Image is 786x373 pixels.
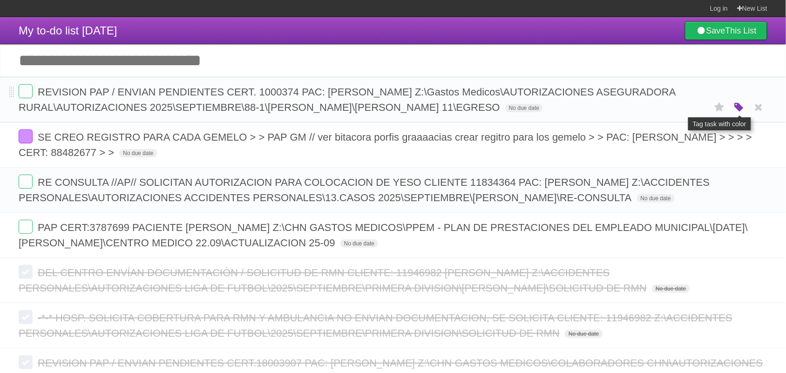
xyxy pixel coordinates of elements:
[19,86,676,113] span: REVISION PAP / ENVIAN PENDIENTES CERT. 1000374 PAC: [PERSON_NAME] Z:\Gastos Medicos\AUTORIZACIONE...
[19,129,33,143] label: Done
[19,24,117,37] span: My to-do list [DATE]
[725,26,757,35] b: This List
[19,84,33,98] label: Done
[19,222,748,249] span: PAP CERT:3787699 PACIENTE [PERSON_NAME] Z:\CHN GASTOS MEDICOS\PPEM - PLAN DE PRESTACIONES DEL EMP...
[652,285,690,293] span: No due date
[19,176,710,203] span: RE CONSULTA //AP// SOLICITAN AUTORIZACION PARA COLOCACION DE YESO CLIENTE 11834364 PAC: [PERSON_N...
[637,194,675,203] span: No due date
[711,100,728,115] label: Star task
[505,104,543,112] span: No due date
[19,312,732,339] span: -*-* HOSP. SOLICITA COBERTURA PARA RMN Y AMBULANCIA NO ENVIAN DOCUMENTACION, SE SOLICITA CLIENTE:...
[19,355,33,369] label: Done
[685,21,767,40] a: SaveThis List
[19,265,33,279] label: Done
[19,220,33,234] label: Done
[19,131,752,158] span: SE CREO REGISTRO PARA CADA GEMELO > > PAP GM // ver bitacora porfis graaaacias crear regitro para...
[565,330,603,338] span: No due date
[340,239,378,248] span: No due date
[19,310,33,324] label: Done
[19,175,33,189] label: Done
[119,149,157,157] span: No due date
[19,267,649,294] span: DEL CENTRO ENVÍAN DOCUMENTACIÓN / SOLICITUD DE RMN CLIENTE: 11946982 [PERSON_NAME] Z:\ACCIDENTES ...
